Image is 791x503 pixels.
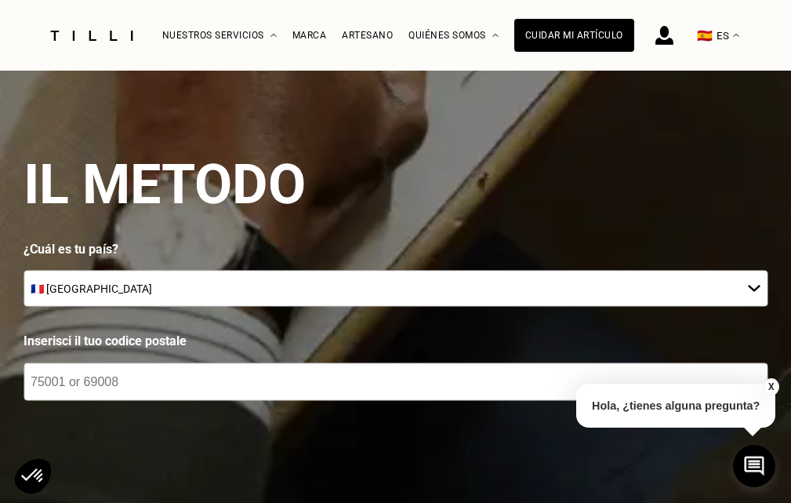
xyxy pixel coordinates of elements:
img: Servicio de sastrería Tilli logo [45,31,139,41]
p: ¿Cuál es tu país? [24,242,425,257]
input: 75001 or 69008 [24,363,767,401]
img: Icono de inicio de sesión [655,26,673,45]
span: 🇪🇸 [697,28,713,43]
img: Menú desplegable [270,34,277,38]
button: 🇪🇸 ES [689,1,747,71]
a: Marca [292,30,327,41]
img: Menú desplegable sobre [492,34,499,38]
img: menu déroulant [733,34,739,38]
h2: Il metodo [24,152,306,217]
a: Cuidar mi artículo [514,19,634,52]
div: Quiénes somos [408,1,499,71]
label: Inserisci il tuo codice postale [24,332,425,351]
div: Nuestros servicios [162,1,277,71]
a: Artesano [342,30,393,41]
button: X [764,378,779,395]
p: Hola, ¿tienes alguna pregunta? [576,384,775,428]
